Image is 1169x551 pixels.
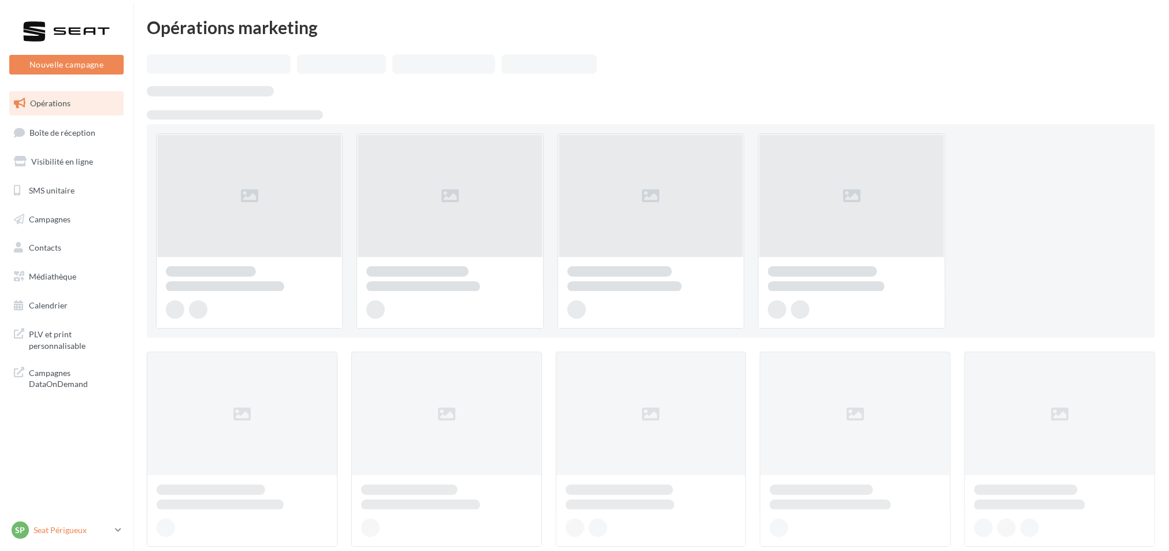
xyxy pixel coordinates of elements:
span: Campagnes DataOnDemand [29,365,119,390]
a: Campagnes DataOnDemand [7,360,126,394]
span: SMS unitaire [29,185,75,195]
span: Médiathèque [29,271,76,281]
a: Médiathèque [7,265,126,289]
a: Boîte de réception [7,120,126,145]
span: Campagnes [29,214,70,224]
a: Contacts [7,236,126,260]
span: Calendrier [29,300,68,310]
span: Opérations [30,98,70,108]
span: Contacts [29,243,61,252]
span: Boîte de réception [29,127,95,137]
a: SP Seat Périgueux [9,519,124,541]
div: Opérations marketing [147,18,1155,36]
a: Calendrier [7,293,126,318]
a: PLV et print personnalisable [7,322,126,356]
a: Campagnes [7,207,126,232]
span: Visibilité en ligne [31,157,93,166]
button: Nouvelle campagne [9,55,124,75]
a: Opérations [7,91,126,116]
span: SP [16,524,25,536]
a: SMS unitaire [7,178,126,203]
span: PLV et print personnalisable [29,326,119,351]
p: Seat Périgueux [34,524,110,536]
a: Visibilité en ligne [7,150,126,174]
